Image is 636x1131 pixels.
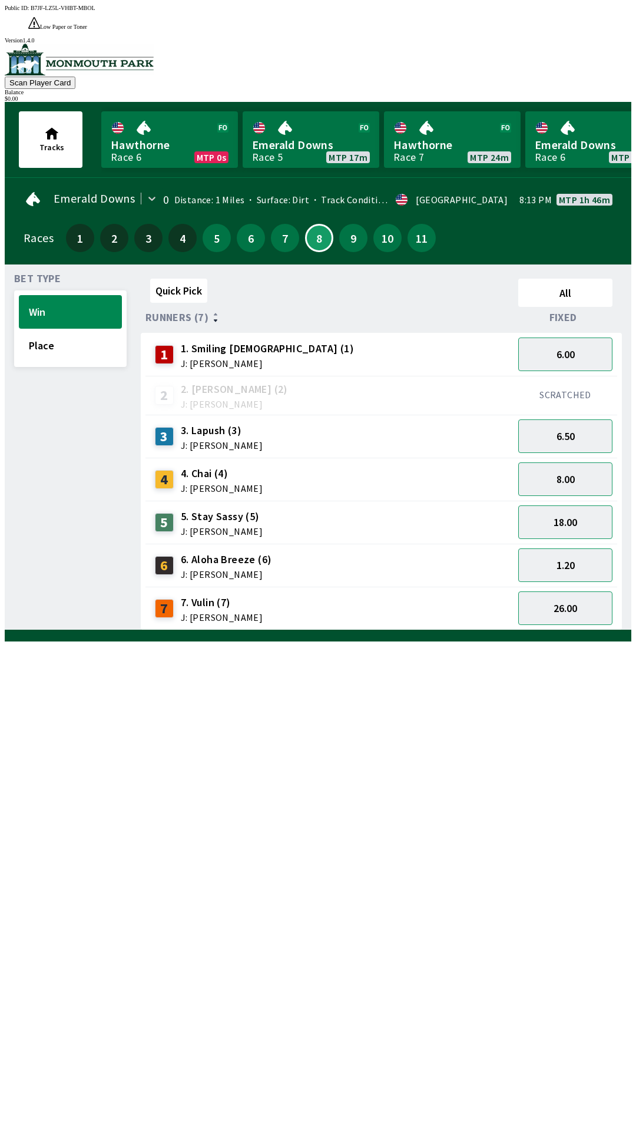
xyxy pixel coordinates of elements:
button: 6.00 [518,338,612,371]
div: 1 [155,345,174,364]
div: $ 0.00 [5,95,631,102]
div: 5 [155,513,174,532]
span: 6.00 [556,348,575,361]
div: Runners (7) [145,312,514,323]
span: 6 [240,234,262,242]
span: 10 [376,234,399,242]
div: Race 5 [252,153,283,162]
button: 7 [271,224,299,252]
div: Race 6 [111,153,141,162]
span: 1 [69,234,91,242]
button: 6 [237,224,265,252]
span: 5 [206,234,228,242]
span: MTP 0s [197,153,226,162]
span: Hawthorne [393,137,511,153]
button: 1 [66,224,94,252]
button: 1.20 [518,548,612,582]
span: J: [PERSON_NAME] [181,399,288,409]
div: 4 [155,470,174,489]
div: Public ID: [5,5,631,11]
span: 18.00 [554,515,577,529]
div: 7 [155,599,174,618]
span: J: [PERSON_NAME] [181,527,263,536]
button: 6.50 [518,419,612,453]
span: MTP 24m [470,153,509,162]
button: 8 [305,224,333,252]
span: Runners (7) [145,313,208,322]
a: HawthorneRace 7MTP 24m [384,111,521,168]
div: 2 [155,386,174,405]
span: 2 [103,234,125,242]
a: Emerald DownsRace 5MTP 17m [243,111,379,168]
span: 4 [171,234,194,242]
span: Emerald Downs [252,137,370,153]
button: 8.00 [518,462,612,496]
span: J: [PERSON_NAME] [181,570,272,579]
span: Surface: Dirt [244,194,309,206]
span: Track Condition: Fast [309,194,411,206]
span: 4. Chai (4) [181,466,263,481]
button: 26.00 [518,591,612,625]
button: Win [19,295,122,329]
div: 6 [155,556,174,575]
div: 3 [155,427,174,446]
div: [GEOGRAPHIC_DATA] [416,195,508,204]
span: B7JF-LZ5L-VHBT-MBOL [31,5,95,11]
button: Place [19,329,122,362]
span: 7 [274,234,296,242]
span: J: [PERSON_NAME] [181,613,263,622]
button: Tracks [19,111,82,168]
button: 18.00 [518,505,612,539]
div: Race 7 [393,153,424,162]
span: 2. [PERSON_NAME] (2) [181,382,288,397]
span: Bet Type [14,274,61,283]
button: 10 [373,224,402,252]
a: HawthorneRace 6MTP 0s [101,111,238,168]
span: Tracks [39,142,64,153]
span: MTP 17m [329,153,367,162]
div: Race 6 [535,153,565,162]
span: 8:13 PM [519,195,552,204]
span: Hawthorne [111,137,228,153]
span: All [524,286,607,300]
span: 6.50 [556,429,575,443]
button: 5 [203,224,231,252]
span: 3 [137,234,160,242]
span: Quick Pick [155,284,202,297]
button: Quick Pick [150,279,207,303]
div: Fixed [514,312,617,323]
span: 6. Aloha Breeze (6) [181,552,272,567]
span: J: [PERSON_NAME] [181,441,263,450]
div: 0 [163,195,169,204]
span: 5. Stay Sassy (5) [181,509,263,524]
div: Version 1.4.0 [5,37,631,44]
span: 26.00 [554,601,577,615]
span: 1. Smiling [DEMOGRAPHIC_DATA] (1) [181,341,354,356]
span: 7. Vulin (7) [181,595,263,610]
span: 8 [309,235,329,241]
span: 3. Lapush (3) [181,423,263,438]
span: 11 [410,234,433,242]
button: 4 [168,224,197,252]
span: MTP 1h 46m [559,195,610,204]
span: Distance: 1 Miles [174,194,245,206]
span: Win [29,305,112,319]
button: 2 [100,224,128,252]
span: Fixed [549,313,577,322]
span: 1.20 [556,558,575,572]
span: 9 [342,234,365,242]
div: Races [24,233,54,243]
div: SCRATCHED [518,389,612,401]
button: 3 [134,224,163,252]
button: All [518,279,612,307]
button: Scan Player Card [5,77,75,89]
span: J: [PERSON_NAME] [181,484,263,493]
img: venue logo [5,44,154,75]
div: Balance [5,89,631,95]
button: 9 [339,224,367,252]
span: Emerald Downs [54,194,135,203]
span: 8.00 [556,472,575,486]
span: J: [PERSON_NAME] [181,359,354,368]
span: Low Paper or Toner [40,24,87,30]
span: Place [29,339,112,352]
